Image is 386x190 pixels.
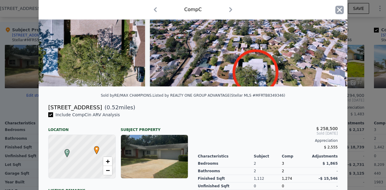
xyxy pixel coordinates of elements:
span: • [93,144,101,153]
span: 3 [282,161,284,166]
div: Comp [282,154,310,159]
div: 2 [254,160,282,167]
div: - [310,182,338,190]
span: Include Comp C in ARV Analysis [53,112,122,117]
div: 2 [282,167,310,175]
div: Bedrooms [198,160,254,167]
div: Sold by RE/MAX CHAMPIONS . [101,93,153,98]
div: Subject Property [121,123,188,132]
div: Finished Sqft [198,175,254,182]
div: C [63,149,67,153]
a: Zoom out [103,166,112,175]
div: Bathrooms [198,167,254,175]
div: Comp C [184,6,202,13]
span: C [63,149,71,154]
div: - [310,167,338,175]
div: [STREET_ADDRESS] [48,103,102,112]
span: $ 258,500 [316,126,338,131]
div: Characteristics [198,154,254,159]
div: Listed by REALTY ONE GROUP ADVANTAGE (Stellar MLS #MFRTB8349346) [153,93,285,98]
span: 0 [282,184,284,188]
div: • [93,146,96,150]
span: ( miles) [102,103,135,112]
div: Adjustments [310,154,338,159]
span: 0.52 [107,104,119,111]
span: 1,274 [282,176,292,181]
div: Unfinished Sqft [198,182,254,190]
div: Location [48,123,116,132]
div: 1,112 [254,175,282,182]
span: + [106,157,110,165]
span: $ 2,555 [324,145,338,149]
div: Appreciation [198,138,338,143]
span: Sold [DATE] [198,131,338,136]
div: 2 [254,167,282,175]
span: − [106,167,110,174]
div: Subject [254,154,282,159]
a: Zoom in [103,157,112,166]
span: $ 1,865 [323,161,338,166]
div: 0 [254,182,282,190]
span: -$ 15,546 [318,176,338,181]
